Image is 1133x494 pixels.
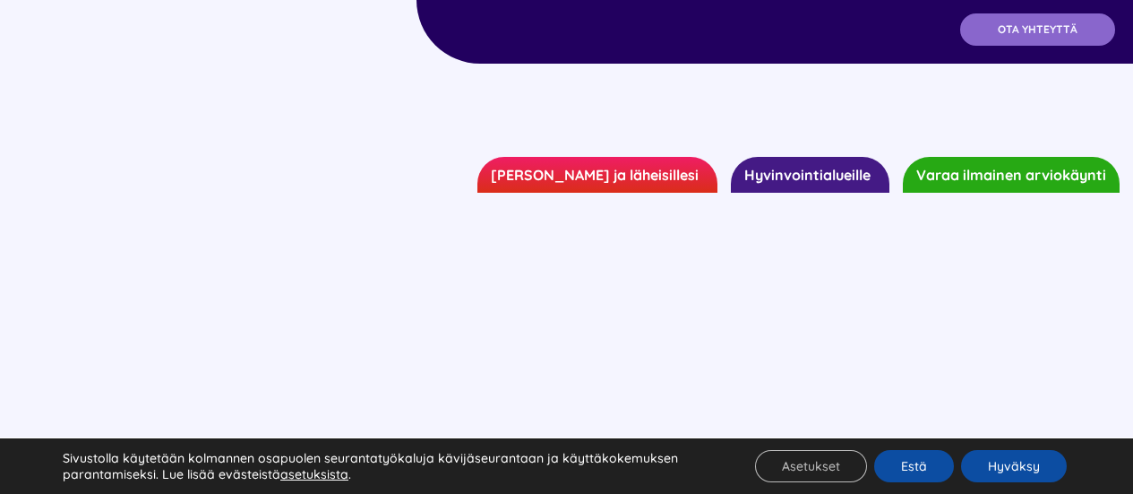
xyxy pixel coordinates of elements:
[755,450,867,482] button: Asetukset
[874,450,954,482] button: Estä
[960,13,1115,46] a: OTA YHTEYTTÄ
[731,157,889,193] a: Hyvinvointialueille
[903,157,1120,193] a: Varaa ilmainen arviokäynti
[998,23,1077,36] span: OTA YHTEYTTÄ
[961,450,1067,482] button: Hyväksy
[477,157,717,193] a: [PERSON_NAME] ja läheisillesi
[280,466,348,482] button: asetuksista
[63,450,717,482] p: Sivustolla käytetään kolmannen osapuolen seurantatyökaluja kävijäseurantaan ja käyttäkokemuksen p...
